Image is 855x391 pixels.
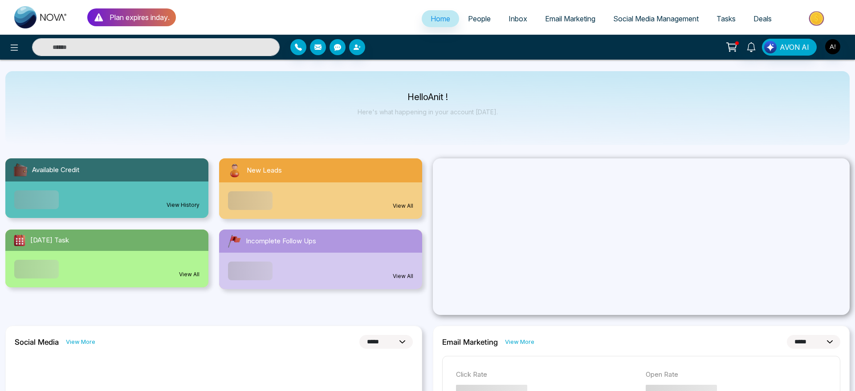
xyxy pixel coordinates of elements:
[442,338,498,347] h2: Email Marketing
[393,272,413,280] a: View All
[422,10,459,27] a: Home
[708,10,745,27] a: Tasks
[214,158,427,219] a: New LeadsView All
[110,12,170,23] p: Plan expires in day .
[500,10,536,27] a: Inbox
[509,14,527,23] span: Inbox
[247,165,282,176] span: New Leads
[167,201,199,209] a: View History
[226,233,242,249] img: followUps.svg
[825,39,840,54] img: User Avatar
[762,39,817,56] button: AVON AI
[179,270,199,278] a: View All
[459,10,500,27] a: People
[545,14,595,23] span: Email Marketing
[753,14,772,23] span: Deals
[12,233,27,247] img: todayTask.svg
[717,14,736,23] span: Tasks
[12,162,28,178] img: availableCredit.svg
[764,41,777,53] img: Lead Flow
[246,236,316,246] span: Incomplete Follow Ups
[745,10,781,27] a: Deals
[393,202,413,210] a: View All
[226,162,243,179] img: newLeads.svg
[456,370,637,380] p: Click Rate
[14,6,68,28] img: Nova CRM Logo
[30,235,69,246] span: [DATE] Task
[780,42,809,52] span: AVON AI
[358,93,498,101] p: Hello Anit !
[32,165,79,175] span: Available Credit
[431,14,450,23] span: Home
[646,370,826,380] p: Open Rate
[214,230,427,289] a: Incomplete Follow UpsView All
[536,10,604,27] a: Email Marketing
[505,338,534,346] a: View More
[613,14,699,23] span: Social Media Management
[66,338,95,346] a: View More
[15,338,59,347] h2: Social Media
[468,14,491,23] span: People
[604,10,708,27] a: Social Media Management
[785,8,850,28] img: Market-place.gif
[358,108,498,116] p: Here's what happening in your account [DATE].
